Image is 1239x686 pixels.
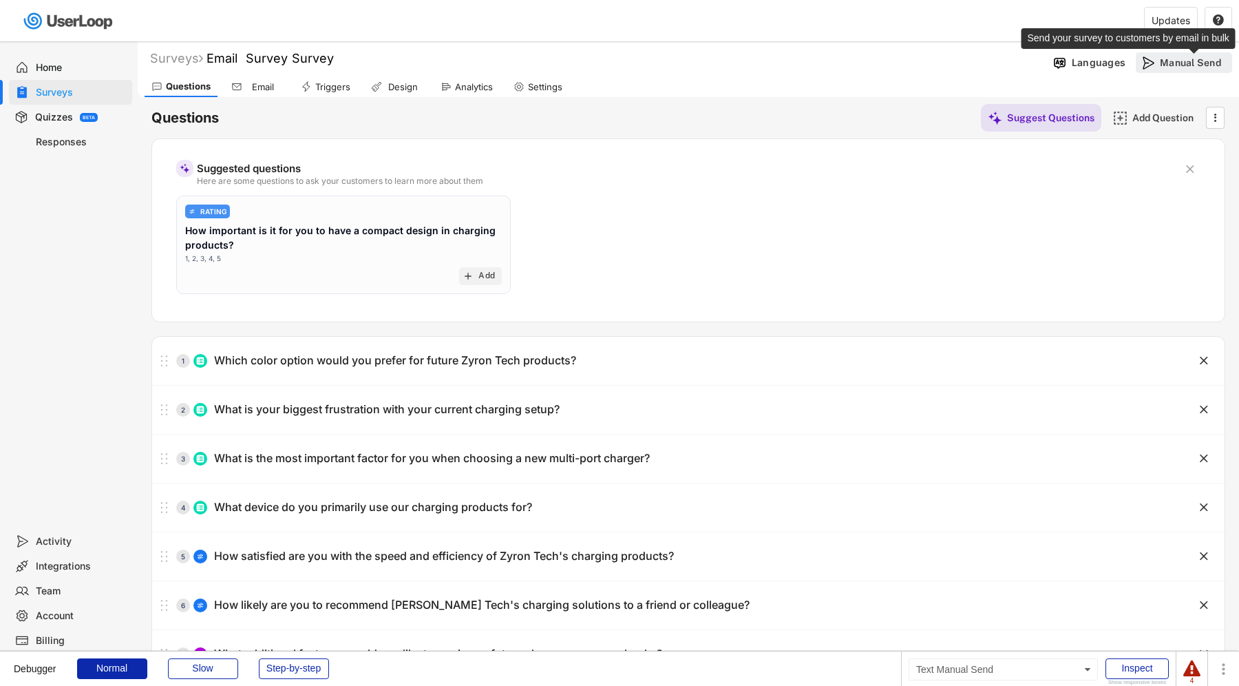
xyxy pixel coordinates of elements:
[200,208,226,215] div: RATING
[315,81,350,93] div: Triggers
[214,549,674,563] div: How satisfied are you with the speed and efficiency of Zyron Tech's charging products?
[1208,107,1222,128] button: 
[1200,451,1208,466] text: 
[83,115,95,120] div: BETA
[1200,402,1208,417] text: 
[463,271,474,282] button: add
[166,81,211,92] div: Questions
[1197,599,1211,612] button: 
[197,163,1173,174] div: Suggested questions
[385,81,420,93] div: Design
[1072,56,1125,69] div: Languages
[36,585,127,598] div: Team
[36,86,127,99] div: Surveys
[1197,403,1211,417] button: 
[14,652,56,674] div: Debugger
[196,503,204,512] img: ListMajor.svg
[1197,354,1211,368] button: 
[1200,500,1208,514] text: 
[1132,112,1201,124] div: Add Question
[1186,162,1194,176] text: 
[214,451,650,466] div: What is the most important factor for you when choosing a new multi-port charger?
[1052,56,1067,70] img: Language%20Icon.svg
[214,598,750,612] div: How likely are you to recommend [PERSON_NAME] Tech's charging solutions to a friend or colleague?
[189,208,195,215] img: AdjustIcon.svg
[214,402,560,417] div: What is your biggest frustration with your current charging setup?
[1200,598,1208,612] text: 
[455,81,493,93] div: Analytics
[197,177,1173,185] div: Here are some questions to ask your customers to learn more about them
[176,553,190,560] div: 5
[36,560,127,573] div: Integrations
[1183,678,1200,685] div: 4
[1197,647,1211,661] button: 
[77,658,147,679] div: Normal
[1214,110,1217,125] text: 
[1113,111,1127,125] img: AddMajor.svg
[1213,14,1224,26] text: 
[1197,550,1211,563] button: 
[196,357,204,365] img: ListMajor.svg
[21,7,118,35] img: userloop-logo-01.svg
[246,81,280,93] div: Email
[1200,353,1208,368] text: 
[180,163,190,174] img: MagicMajor%20%28Purple%29.svg
[150,50,203,66] div: Surveys
[196,650,204,658] img: ConversationMinor.svg
[36,535,127,548] div: Activity
[168,658,238,679] div: Slow
[176,406,190,413] div: 2
[206,51,334,65] font: Email Survey Survey
[196,552,204,561] img: AdjustIcon.svg
[1007,112,1094,124] div: Suggest Questions
[196,455,204,463] img: ListMajor.svg
[36,610,127,623] div: Account
[36,136,127,149] div: Responses
[1105,658,1169,679] div: Inspect
[214,353,576,368] div: Which color option would you prefer for future Zyron Tech products?
[214,647,662,661] div: What additional features would you like to see in our future chargers or power banks?
[176,455,190,462] div: 3
[259,658,329,679] div: Step-by-step
[35,111,73,124] div: Quizzes
[1152,16,1190,25] div: Updates
[176,602,190,609] div: 6
[36,634,127,647] div: Billing
[988,111,1002,125] img: MagicMajor%20%28Purple%29.svg
[1105,680,1169,685] div: Show responsive boxes
[176,504,190,511] div: 4
[1160,56,1229,69] div: Manual Send
[196,601,204,610] img: AdjustIcon.svg
[214,500,532,514] div: What device do you primarily use our charging products for?
[1197,501,1211,514] button: 
[1200,549,1208,563] text: 
[36,61,127,74] div: Home
[185,253,221,264] div: 1, 2, 3, 4, 5
[1197,452,1211,466] button: 
[176,357,190,364] div: 1
[151,109,219,127] h6: Questions
[478,271,495,282] div: Add
[1200,647,1208,661] text: 
[909,658,1098,680] div: Text Manual Send
[196,406,204,414] img: ListMajor.svg
[1212,14,1225,27] button: 
[1183,163,1197,176] button: 
[185,223,502,252] div: How important is it for you to have a compact design in charging products?
[528,81,562,93] div: Settings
